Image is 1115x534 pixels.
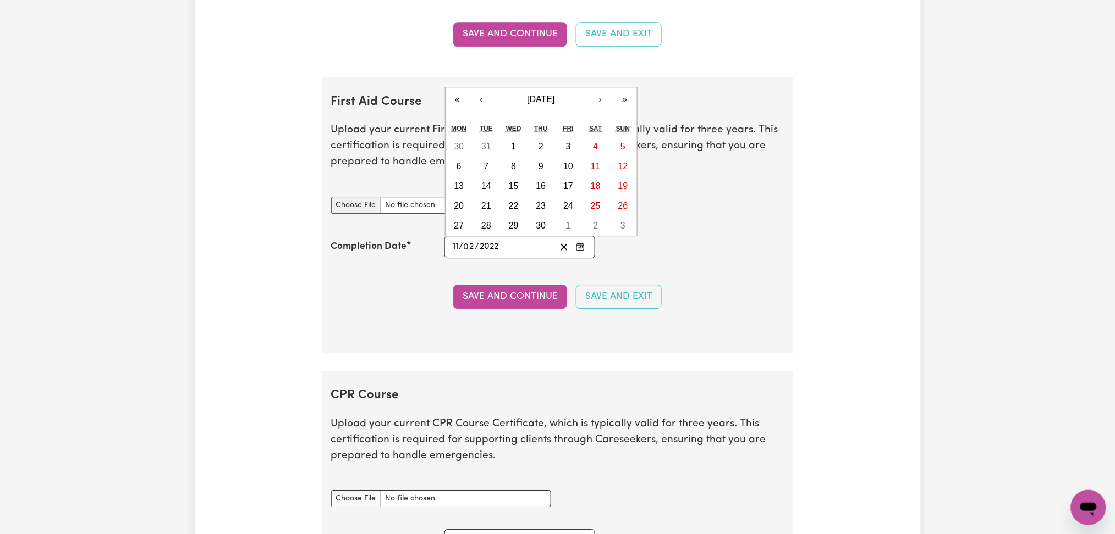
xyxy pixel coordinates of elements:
[582,196,609,216] button: November 25, 2023
[554,137,582,157] button: November 3, 2023
[591,201,601,210] abbr: November 25, 2023
[446,216,473,236] button: November 27, 2023
[481,221,491,230] abbr: November 28, 2023
[609,157,637,176] button: November 12, 2023
[528,176,555,196] button: November 16, 2023
[446,196,473,216] button: November 20, 2023
[506,125,521,132] abbr: Wednesday
[453,240,459,254] input: --
[454,181,464,191] abbr: November 13, 2023
[618,162,628,171] abbr: November 12, 2023
[563,181,573,191] abbr: November 17, 2023
[511,142,516,151] abbr: November 1, 2023
[589,87,613,112] button: ›
[616,125,630,132] abbr: Sunday
[613,87,637,112] button: »
[500,137,528,157] button: November 1, 2023
[479,240,499,254] input: ----
[576,22,662,46] button: Save and Exit
[331,240,407,254] label: Completion Date
[554,196,582,216] button: November 24, 2023
[473,137,500,157] button: October 31, 2023
[481,201,491,210] abbr: November 21, 2023
[509,181,519,191] abbr: November 15, 2023
[331,388,784,403] h2: CPR Course
[473,196,500,216] button: November 21, 2023
[620,221,625,230] abbr: December 3, 2023
[536,181,546,191] abbr: November 16, 2023
[464,240,475,254] input: --
[331,123,784,170] p: Upload your current First Aid Course Certificate, which is typically valid for three years. This ...
[470,87,494,112] button: ‹
[446,137,473,157] button: October 30, 2023
[473,176,500,196] button: November 14, 2023
[566,221,571,230] abbr: December 1, 2023
[582,157,609,176] button: November 11, 2023
[539,162,543,171] abbr: November 9, 2023
[500,196,528,216] button: November 22, 2023
[591,162,601,171] abbr: November 11, 2023
[1071,490,1106,525] iframe: Button to launch messaging window
[500,157,528,176] button: November 8, 2023
[464,242,469,251] span: 0
[536,221,546,230] abbr: November 30, 2023
[576,285,662,309] button: Save and Exit
[556,240,573,254] button: Clear date
[475,242,479,252] span: /
[609,137,637,157] button: November 5, 2023
[446,176,473,196] button: November 13, 2023
[563,201,573,210] abbr: November 24, 2023
[454,142,464,151] abbr: October 30, 2023
[618,201,628,210] abbr: November 26, 2023
[511,162,516,171] abbr: November 8, 2023
[573,240,588,254] button: Enter the Completion Date of your First Aid Course
[554,157,582,176] button: November 10, 2023
[609,216,637,236] button: December 3, 2023
[528,157,555,176] button: November 9, 2023
[331,95,784,110] h2: First Aid Course
[500,216,528,236] button: November 29, 2023
[591,181,601,191] abbr: November 18, 2023
[609,196,637,216] button: November 26, 2023
[331,416,784,464] p: Upload your current CPR Course Certificate, which is typically valid for three years. This certif...
[480,125,493,132] abbr: Tuesday
[451,125,466,132] abbr: Monday
[554,176,582,196] button: November 17, 2023
[500,176,528,196] button: November 15, 2023
[494,87,589,112] button: [DATE]
[593,221,598,230] abbr: December 2, 2023
[528,216,555,236] button: November 30, 2023
[539,142,543,151] abbr: November 2, 2023
[589,125,602,132] abbr: Saturday
[582,176,609,196] button: November 18, 2023
[453,22,567,46] button: Save and Continue
[620,142,625,151] abbr: November 5, 2023
[563,125,573,132] abbr: Friday
[473,216,500,236] button: November 28, 2023
[527,94,554,104] span: [DATE]
[528,137,555,157] button: November 2, 2023
[528,196,555,216] button: November 23, 2023
[609,176,637,196] button: November 19, 2023
[536,201,546,210] abbr: November 23, 2023
[563,162,573,171] abbr: November 10, 2023
[453,285,567,309] button: Save and Continue
[446,87,470,112] button: «
[446,157,473,176] button: November 6, 2023
[481,181,491,191] abbr: November 14, 2023
[454,221,464,230] abbr: November 27, 2023
[454,201,464,210] abbr: November 20, 2023
[566,142,571,151] abbr: November 3, 2023
[554,216,582,236] button: December 1, 2023
[459,242,464,252] span: /
[582,137,609,157] button: November 4, 2023
[484,162,489,171] abbr: November 7, 2023
[593,142,598,151] abbr: November 4, 2023
[481,142,491,151] abbr: October 31, 2023
[509,201,519,210] abbr: November 22, 2023
[509,221,519,230] abbr: November 29, 2023
[534,125,548,132] abbr: Thursday
[457,162,462,171] abbr: November 6, 2023
[473,157,500,176] button: November 7, 2023
[618,181,628,191] abbr: November 19, 2023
